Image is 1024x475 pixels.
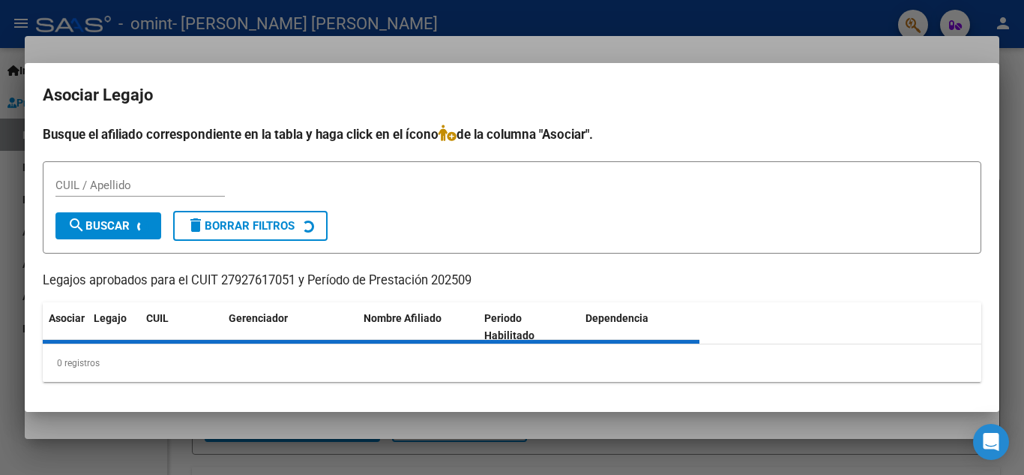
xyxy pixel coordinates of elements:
span: Periodo Habilitado [484,312,534,341]
button: Borrar Filtros [173,211,328,241]
datatable-header-cell: Gerenciador [223,302,358,352]
span: Asociar [49,312,85,324]
mat-icon: delete [187,216,205,234]
div: Open Intercom Messenger [973,424,1009,460]
datatable-header-cell: CUIL [140,302,223,352]
span: Legajo [94,312,127,324]
h2: Asociar Legajo [43,81,981,110]
datatable-header-cell: Legajo [88,302,140,352]
span: Buscar [67,219,130,233]
div: 0 registros [43,344,981,382]
span: CUIL [146,312,169,324]
mat-icon: search [67,216,85,234]
datatable-header-cell: Dependencia [579,302,700,352]
span: Gerenciador [229,312,288,324]
h4: Busque el afiliado correspondiente en la tabla y haga click en el ícono de la columna "Asociar". [43,125,981,144]
p: Legajos aprobados para el CUIT 27927617051 y Período de Prestación 202509 [43,272,981,290]
datatable-header-cell: Nombre Afiliado [358,302,478,352]
datatable-header-cell: Asociar [43,302,88,352]
span: Nombre Afiliado [364,312,442,324]
button: Buscar [55,212,161,239]
span: Dependencia [585,312,648,324]
span: Borrar Filtros [187,219,295,233]
datatable-header-cell: Periodo Habilitado [478,302,579,352]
